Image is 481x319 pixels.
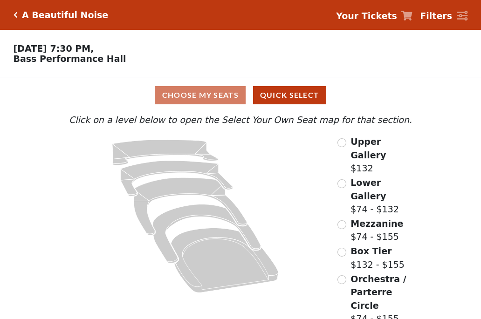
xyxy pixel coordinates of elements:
[253,86,326,104] button: Quick Select
[171,228,279,293] path: Orchestra / Parterre Circle - Seats Available: 73
[350,176,414,216] label: $74 - $132
[350,136,386,160] span: Upper Gallery
[121,161,233,196] path: Lower Gallery - Seats Available: 161
[420,9,467,23] a: Filters
[336,9,412,23] a: Your Tickets
[350,246,392,256] span: Box Tier
[350,218,403,229] span: Mezzanine
[350,274,406,311] span: Orchestra / Parterre Circle
[420,11,452,21] strong: Filters
[112,140,219,165] path: Upper Gallery - Seats Available: 163
[350,177,386,201] span: Lower Gallery
[350,244,405,271] label: $132 - $155
[22,10,108,20] h5: A Beautiful Noise
[350,135,414,175] label: $132
[14,12,18,18] a: Click here to go back to filters
[336,11,397,21] strong: Your Tickets
[350,217,403,244] label: $74 - $155
[67,113,414,127] p: Click on a level below to open the Select Your Own Seat map for that section.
